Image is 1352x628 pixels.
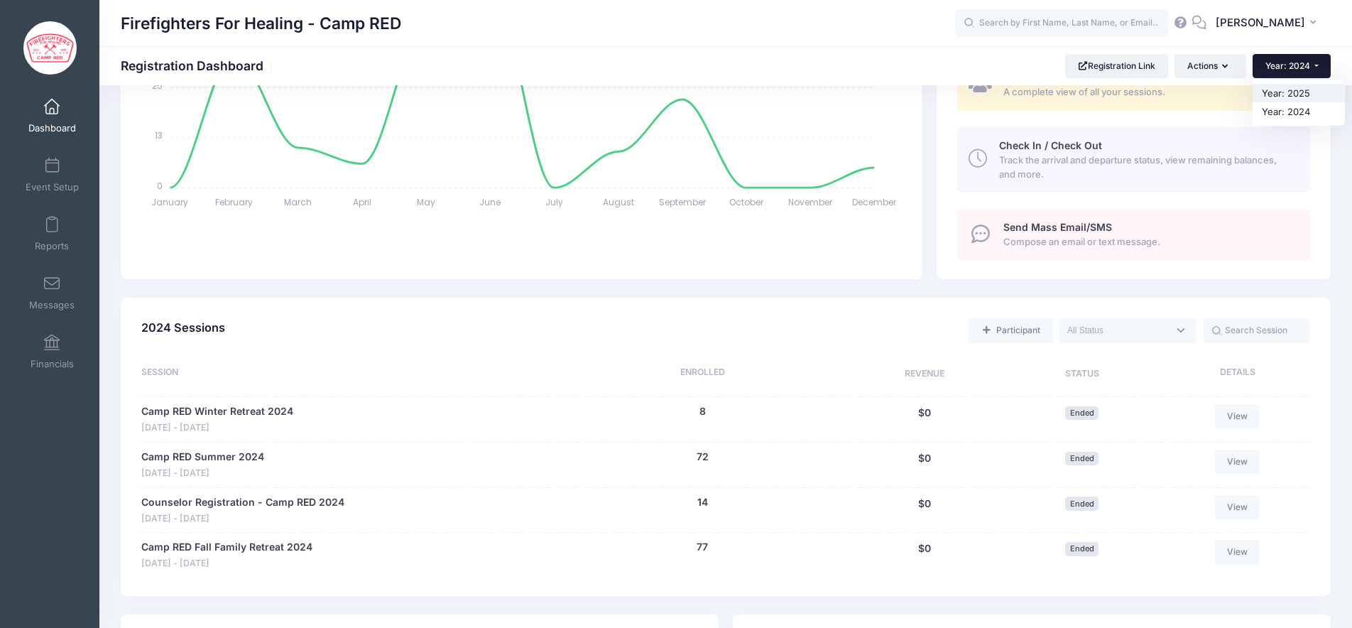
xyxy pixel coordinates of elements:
[843,366,1006,383] div: Revenue
[31,358,74,370] span: Financials
[153,79,163,91] tspan: 25
[18,327,86,377] a: Financials
[1065,497,1098,510] span: Ended
[1215,540,1260,564] a: View
[1204,318,1310,342] input: Search Session
[18,91,86,141] a: Dashboard
[1174,54,1245,78] button: Actions
[1065,542,1098,556] span: Ended
[843,450,1006,480] div: $0
[28,122,76,134] span: Dashboard
[697,450,709,465] button: 72
[18,268,86,318] a: Messages
[999,153,1294,181] span: Track the arrival and departure status, view remaining balances, and more.
[1006,366,1158,383] div: Status
[999,139,1102,151] span: Check In / Check Out
[1216,15,1305,31] span: [PERSON_NAME]
[417,196,435,208] tspan: May
[843,495,1006,526] div: $0
[603,196,634,208] tspan: August
[141,495,344,510] a: Counselor Registration - Camp RED 2024
[1003,85,1294,99] span: A complete view of all your sessions.
[659,196,707,208] tspan: September
[141,540,312,555] a: Camp RED Fall Family Retreat 2024
[1253,54,1331,78] button: Year: 2024
[23,21,77,75] img: Firefighters For Healing - Camp RED
[29,299,75,311] span: Messages
[955,9,1168,38] input: Search by First Name, Last Name, or Email...
[141,320,225,335] span: 2024 Sessions
[699,404,706,419] button: 8
[1253,102,1345,121] a: Year: 2024
[1065,406,1098,420] span: Ended
[969,318,1052,342] a: Add a new manual registration
[121,58,276,73] h1: Registration Dashboard
[26,181,79,193] span: Event Setup
[1067,324,1168,337] textarea: Search
[35,240,69,252] span: Reports
[158,179,163,191] tspan: 0
[141,557,312,570] span: [DATE] - [DATE]
[1215,495,1260,519] a: View
[843,540,1006,570] div: $0
[18,209,86,259] a: Reports
[1215,404,1260,428] a: View
[1065,452,1098,465] span: Ended
[697,495,708,510] button: 14
[18,150,86,200] a: Event Setup
[480,196,501,208] tspan: June
[1215,450,1260,474] a: View
[1265,60,1310,71] span: Year: 2024
[1003,235,1294,249] span: Compose an email or text message.
[353,196,371,208] tspan: April
[1003,221,1112,233] span: Send Mass Email/SMS
[843,404,1006,435] div: $0
[141,366,562,383] div: Session
[141,467,264,480] span: [DATE] - [DATE]
[141,450,264,465] a: Camp RED Summer 2024
[1065,54,1168,78] a: Registration Link
[729,196,764,208] tspan: October
[152,196,189,208] tspan: January
[957,209,1309,261] a: Send Mass Email/SMS Compose an email or text message.
[284,196,312,208] tspan: March
[141,404,293,419] a: Camp RED Winter Retreat 2024
[697,540,708,555] button: 77
[853,196,898,208] tspan: December
[156,129,163,141] tspan: 13
[788,196,833,208] tspan: November
[957,127,1309,193] a: Check In / Check Out Track the arrival and departure status, view remaining balances, and more.
[121,7,401,40] h1: Firefighters For Healing - Camp RED
[1158,366,1310,383] div: Details
[215,196,253,208] tspan: February
[562,366,843,383] div: Enrolled
[1253,84,1345,102] a: Year: 2025
[545,196,563,208] tspan: July
[141,512,344,526] span: [DATE] - [DATE]
[1206,7,1331,40] button: [PERSON_NAME]
[141,421,293,435] span: [DATE] - [DATE]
